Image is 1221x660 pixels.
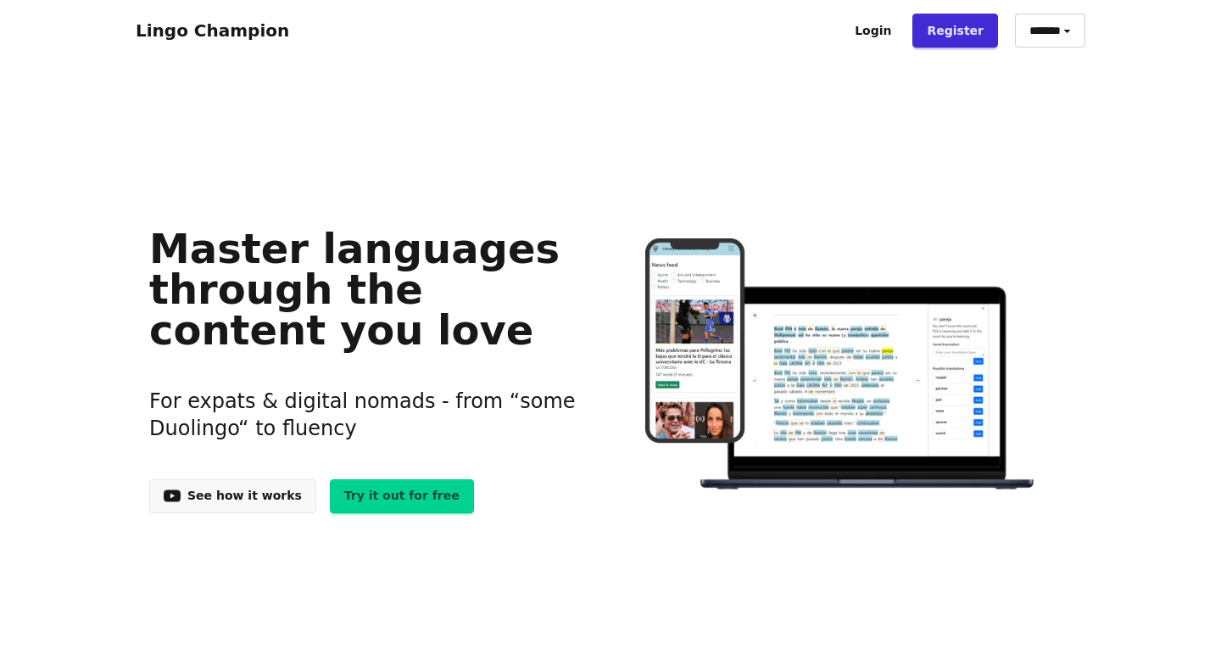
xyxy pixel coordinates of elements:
a: Lingo Champion [136,20,289,41]
a: See how it works [149,479,316,513]
img: Learn languages online [611,238,1072,492]
h1: Master languages through the content you love [149,228,584,350]
a: Try it out for free [330,479,474,513]
a: Login [840,14,906,48]
a: Register [912,14,998,48]
h3: For expats & digital nomads - from “some Duolingo“ to fluency [149,367,584,462]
